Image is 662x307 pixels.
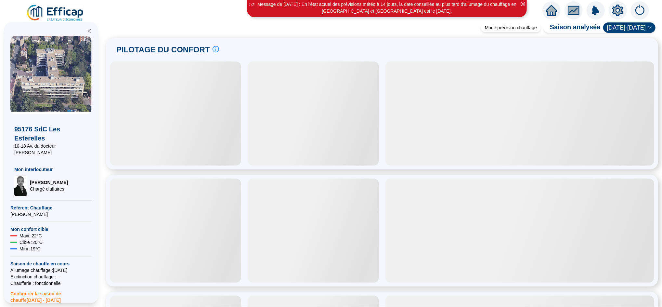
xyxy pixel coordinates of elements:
[30,186,68,192] span: Chargé d'affaires
[631,1,649,20] img: alerts
[587,1,605,20] img: alerts
[10,274,92,280] span: Exctinction chauffage : --
[249,2,254,7] i: 1 / 3
[10,226,92,233] span: Mon confort cible
[10,267,92,274] span: Allumage chauffage : [DATE]
[481,23,541,32] div: Mode précision chauffage
[10,211,92,218] span: [PERSON_NAME]
[213,46,219,52] span: info-circle
[30,179,68,186] span: [PERSON_NAME]
[612,5,624,16] span: setting
[10,287,92,303] span: Configurer la saison de chauffe [DATE] - [DATE]
[14,125,88,143] span: 95176 SdC Les Esterelles
[26,4,85,22] img: efficap energie logo
[10,205,92,211] span: Référent Chauffage
[10,260,92,267] span: Saison de chauffe en cours
[10,280,92,287] span: Chaufferie : fonctionnelle
[248,1,526,15] div: Message de [DATE] : En l'état actuel des prévisions météo à 14 jours, la date conseillée au plus ...
[116,45,210,55] span: PILOTAGE DU CONFORT
[14,143,88,156] span: 10-18 Av. du docteur [PERSON_NAME]
[568,5,579,16] span: fund
[546,5,557,16] span: home
[521,2,525,6] span: close-circle
[14,166,88,173] span: Mon interlocuteur
[607,23,652,33] span: 2025-2026
[19,246,41,252] span: Mini : 19 °C
[87,29,92,33] span: double-left
[14,175,27,196] img: Chargé d'affaires
[19,239,43,246] span: Cible : 20 °C
[19,233,42,239] span: Maxi : 22 °C
[648,26,652,30] span: down
[543,22,601,33] span: Saison analysée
